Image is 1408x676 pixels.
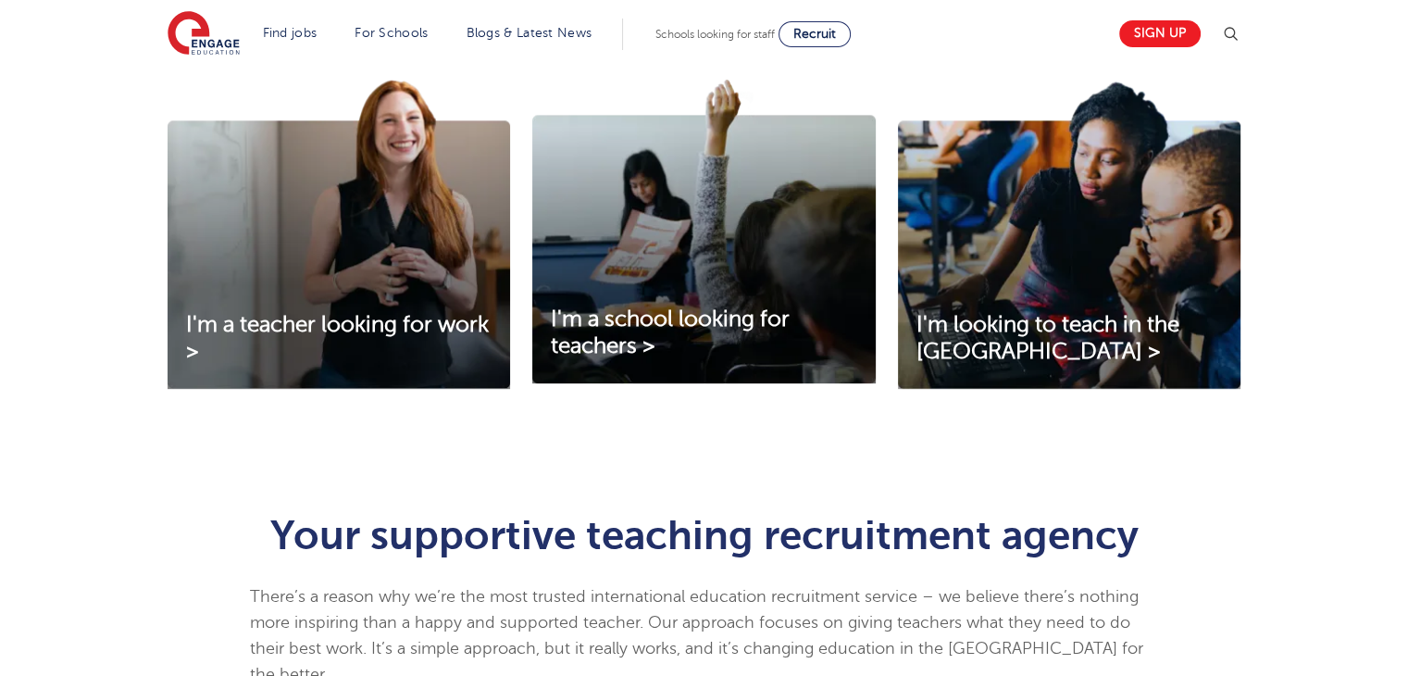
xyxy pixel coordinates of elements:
[898,80,1240,389] img: I'm looking to teach in the UK
[532,80,875,383] img: I'm a school looking for teachers
[250,515,1158,556] h1: Your supportive teaching recruitment agency
[779,21,851,47] a: Recruit
[168,11,240,57] img: Engage Education
[168,80,510,389] img: I'm a teacher looking for work
[655,28,775,41] span: Schools looking for staff
[168,312,510,366] a: I'm a teacher looking for work >
[467,26,592,40] a: Blogs & Latest News
[793,27,836,41] span: Recruit
[263,26,318,40] a: Find jobs
[1119,20,1201,47] a: Sign up
[551,307,790,358] span: I'm a school looking for teachers >
[355,26,428,40] a: For Schools
[532,307,875,360] a: I'm a school looking for teachers >
[186,312,489,364] span: I'm a teacher looking for work >
[898,312,1240,366] a: I'm looking to teach in the [GEOGRAPHIC_DATA] >
[916,312,1179,364] span: I'm looking to teach in the [GEOGRAPHIC_DATA] >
